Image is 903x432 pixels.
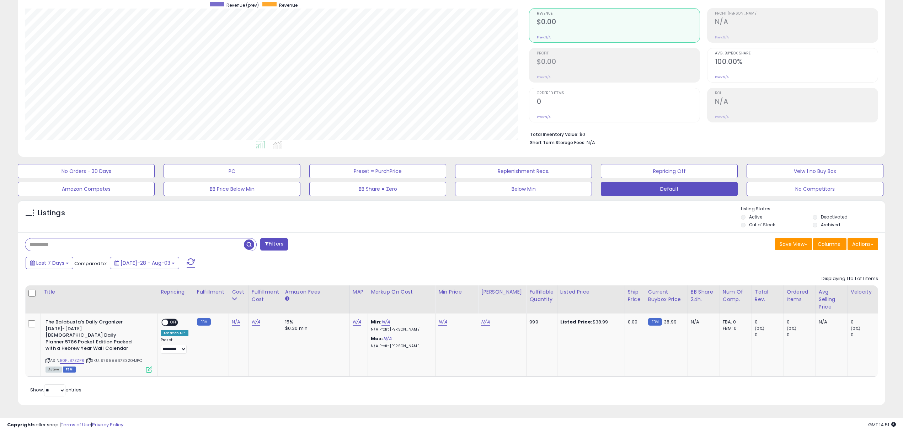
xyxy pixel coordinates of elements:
[537,12,700,16] span: Revenue
[628,288,642,303] div: Ship Price
[560,319,619,325] div: $38.99
[787,326,797,331] small: (0%)
[868,421,896,428] span: 2025-08-11 14:51 GMT
[715,52,878,56] span: Avg. Buybox Share
[455,182,592,196] button: Below Min
[851,326,861,331] small: (0%)
[821,214,848,220] label: Deactivated
[537,115,551,119] small: Prev: N/A
[260,238,288,251] button: Filters
[747,182,883,196] button: No Competitors
[822,275,878,282] div: Displaying 1 to 1 of 1 items
[813,238,846,250] button: Columns
[285,288,347,296] div: Amazon Fees
[110,257,179,269] button: [DATE]-28 - Aug-03
[353,318,361,326] a: N/A
[121,259,170,267] span: [DATE]-28 - Aug-03
[371,318,381,325] b: Min:
[530,131,578,137] b: Total Inventory Value:
[560,318,593,325] b: Listed Price:
[715,75,729,79] small: Prev: N/A
[285,296,289,302] small: Amazon Fees.
[648,318,662,326] small: FBM
[601,164,738,178] button: Repricing Off
[819,288,845,311] div: Avg Selling Price
[252,318,260,326] a: N/A
[36,259,64,267] span: Last 7 Days
[715,18,878,27] h2: N/A
[197,288,226,296] div: Fulfillment
[161,338,188,354] div: Preset:
[787,332,816,338] div: 0
[787,288,813,303] div: Ordered Items
[92,421,123,428] a: Privacy Policy
[18,182,155,196] button: Amazon Competes
[309,164,446,178] button: Preset = PurchPrice
[851,332,880,338] div: 0
[529,288,554,303] div: Fulfillable Quantity
[455,164,592,178] button: Replenishment Recs.
[560,288,622,296] div: Listed Price
[664,318,677,325] span: 38.99
[821,222,840,228] label: Archived
[715,91,878,95] span: ROI
[371,288,432,296] div: Markup on Cost
[848,238,878,250] button: Actions
[537,58,700,67] h2: $0.00
[749,214,762,220] label: Active
[168,320,180,326] span: OFF
[7,421,33,428] strong: Copyright
[85,358,142,363] span: | SKU: 9798886733204JPC
[691,319,714,325] div: N/A
[530,130,873,138] li: $0
[285,319,344,325] div: 15%
[371,335,383,342] b: Max:
[383,335,392,342] a: N/A
[74,260,107,267] span: Compared to:
[252,288,279,303] div: Fulfillment Cost
[309,182,446,196] button: BB Share = Zero
[851,319,880,325] div: 0
[197,318,211,326] small: FBM
[44,288,155,296] div: Title
[818,241,840,248] span: Columns
[26,257,73,269] button: Last 7 Days
[715,35,729,39] small: Prev: N/A
[537,98,700,107] h2: 0
[775,238,812,250] button: Save View
[755,319,784,325] div: 0
[63,367,76,373] span: FBM
[749,222,775,228] label: Out of Stock
[60,358,84,364] a: B0FL87ZZPR
[164,164,300,178] button: PC
[46,319,152,372] div: ASIN:
[537,18,700,27] h2: $0.00
[61,421,91,428] a: Terms of Use
[723,319,746,325] div: FBA: 0
[741,206,885,212] p: Listing States:
[755,332,784,338] div: 0
[537,52,700,56] span: Profit
[161,330,188,336] div: Amazon AI *
[232,288,246,296] div: Cost
[481,318,490,326] a: N/A
[18,164,155,178] button: No Orders - 30 Days
[7,422,123,428] div: seller snap | |
[353,288,365,296] div: MAP
[381,318,390,326] a: N/A
[164,182,300,196] button: BB Price Below Min
[481,288,523,296] div: [PERSON_NAME]
[715,58,878,67] h2: 100.00%
[755,326,765,331] small: (0%)
[226,2,259,8] span: Revenue (prev)
[285,325,344,332] div: $0.30 min
[715,98,878,107] h2: N/A
[368,285,436,314] th: The percentage added to the cost of goods (COGS) that forms the calculator for Min & Max prices.
[537,91,700,95] span: Ordered Items
[587,139,595,146] span: N/A
[747,164,883,178] button: Veiw 1 no Buy Box
[38,208,65,218] h5: Listings
[371,344,430,349] p: N/A Profit [PERSON_NAME]
[648,288,685,303] div: Current Buybox Price
[529,319,551,325] div: 999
